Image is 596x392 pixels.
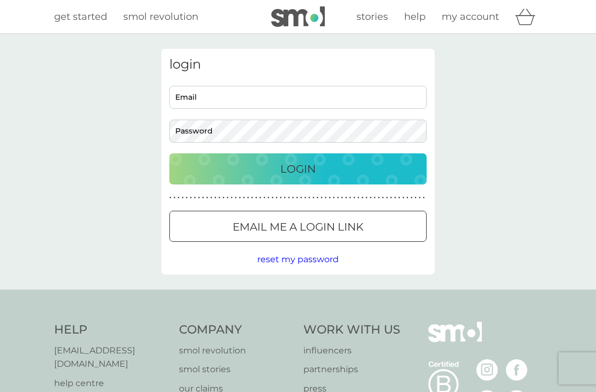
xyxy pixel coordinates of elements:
[411,195,413,201] p: ●
[233,218,363,235] p: Email me a login link
[235,195,237,201] p: ●
[292,195,294,201] p: ●
[243,195,245,201] p: ●
[345,195,347,201] p: ●
[179,344,293,358] a: smol revolution
[263,195,265,201] p: ●
[370,195,372,201] p: ●
[296,195,298,201] p: ●
[353,195,355,201] p: ●
[356,11,388,23] span: stories
[404,9,426,25] a: help
[255,195,257,201] p: ●
[476,359,498,381] img: visit the smol Instagram page
[403,195,405,201] p: ●
[206,195,208,201] p: ●
[280,195,282,201] p: ●
[123,11,198,23] span: smol revolution
[382,195,384,201] p: ●
[361,195,363,201] p: ●
[442,9,499,25] a: my account
[308,195,310,201] p: ●
[194,195,196,201] p: ●
[271,6,325,27] img: smol
[325,195,327,201] p: ●
[415,195,417,201] p: ●
[272,195,274,201] p: ●
[179,322,293,338] h4: Company
[257,254,339,264] span: reset my password
[169,211,427,242] button: Email me a login link
[54,322,168,338] h4: Help
[190,195,192,201] p: ●
[303,363,400,376] a: partnerships
[214,195,217,201] p: ●
[398,195,400,201] p: ●
[177,195,180,201] p: ●
[219,195,221,201] p: ●
[179,363,293,376] a: smol stories
[357,195,360,201] p: ●
[169,195,172,201] p: ●
[321,195,323,201] p: ●
[275,195,278,201] p: ●
[303,344,400,358] a: influencers
[54,376,168,390] a: help centre
[198,195,200,201] p: ●
[423,195,425,201] p: ●
[210,195,212,201] p: ●
[419,195,421,201] p: ●
[169,153,427,184] button: Login
[317,195,319,201] p: ●
[222,195,225,201] p: ●
[304,195,307,201] p: ●
[303,322,400,338] h4: Work With Us
[257,253,339,267] button: reset my password
[280,160,316,177] p: Login
[169,57,427,72] h3: login
[284,195,286,201] p: ●
[54,344,168,371] a: [EMAIL_ADDRESS][DOMAIN_NAME]
[54,9,107,25] a: get started
[442,11,499,23] span: my account
[300,195,302,201] p: ●
[515,6,542,27] div: basket
[227,195,229,201] p: ●
[378,195,380,201] p: ●
[267,195,270,201] p: ●
[251,195,254,201] p: ●
[312,195,315,201] p: ●
[329,195,331,201] p: ●
[341,195,343,201] p: ●
[374,195,376,201] p: ●
[337,195,339,201] p: ●
[349,195,352,201] p: ●
[406,195,408,201] p: ●
[356,9,388,25] a: stories
[247,195,249,201] p: ●
[288,195,290,201] p: ●
[390,195,392,201] p: ●
[239,195,241,201] p: ●
[182,195,184,201] p: ●
[333,195,335,201] p: ●
[506,359,527,381] img: visit the smol Facebook page
[404,11,426,23] span: help
[202,195,204,201] p: ●
[366,195,368,201] p: ●
[230,195,233,201] p: ●
[123,9,198,25] a: smol revolution
[259,195,262,201] p: ●
[386,195,388,201] p: ●
[394,195,396,201] p: ●
[174,195,176,201] p: ●
[186,195,188,201] p: ●
[54,11,107,23] span: get started
[428,322,482,358] img: smol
